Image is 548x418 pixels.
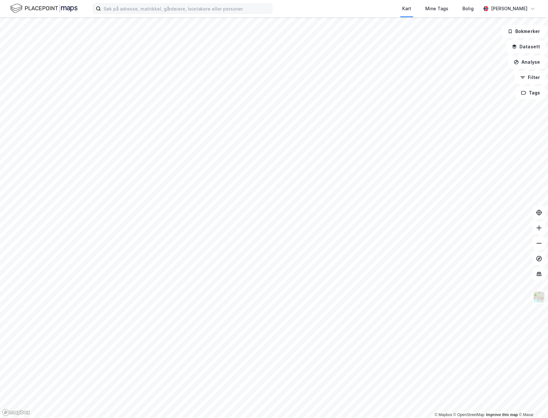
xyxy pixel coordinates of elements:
[2,409,30,416] a: Mapbox homepage
[10,3,78,14] img: logo.f888ab2527a4732fd821a326f86c7f29.svg
[515,71,545,84] button: Filter
[506,40,545,53] button: Datasett
[533,291,545,303] img: Z
[453,413,485,417] a: OpenStreetMap
[491,5,527,12] div: [PERSON_NAME]
[101,4,272,13] input: Søk på adresse, matrikkel, gårdeiere, leietakere eller personer
[486,413,518,417] a: Improve this map
[516,387,548,418] iframe: Chat Widget
[508,56,545,68] button: Analyse
[402,5,411,12] div: Kart
[502,25,545,38] button: Bokmerker
[462,5,474,12] div: Bolig
[516,86,545,99] button: Tags
[425,5,448,12] div: Mine Tags
[435,413,452,417] a: Mapbox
